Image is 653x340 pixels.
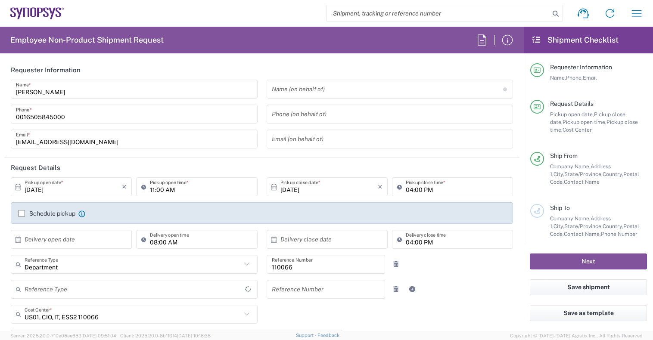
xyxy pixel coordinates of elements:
label: Schedule pickup [18,210,75,217]
i: × [378,180,382,194]
span: Requester Information [550,64,612,71]
span: [DATE] 09:51:04 [81,333,116,338]
span: Pickup open time, [563,119,606,125]
span: Name, [550,74,566,81]
span: City, [553,223,564,229]
span: Company Name, [550,163,591,170]
a: Feedback [317,333,339,338]
span: Contact Name, [564,231,601,237]
h2: Request Details [11,164,60,172]
a: Remove Reference [390,258,402,270]
h2: Employee Non-Product Shipment Request [10,35,164,45]
span: Ship From [550,152,578,159]
span: Client: 2025.20.0-8b113f4 [120,333,211,338]
button: Save shipment [530,279,647,295]
a: Support [296,333,317,338]
span: Contact Name [564,179,600,185]
span: State/Province, [564,223,603,229]
span: Country, [603,223,623,229]
span: Country, [603,171,623,177]
span: Request Details [550,100,594,107]
span: Copyright © [DATE]-[DATE] Agistix Inc., All Rights Reserved [510,332,643,340]
span: Phone, [566,74,583,81]
i: × [122,180,127,194]
h2: Shipment Checklist [532,35,619,45]
button: Next [530,253,647,269]
a: Remove Reference [390,283,402,295]
span: City, [553,171,564,177]
span: State/Province, [564,171,603,177]
button: Save as template [530,305,647,321]
span: Ship To [550,204,570,211]
input: Shipment, tracking or reference number [326,5,550,22]
span: Company Name, [550,215,591,222]
span: Cost Center [563,127,592,133]
span: Email [583,74,597,81]
span: Pickup open date, [550,111,594,117]
a: Add Reference [406,283,418,295]
span: Server: 2025.20.0-710e05ee653 [10,333,116,338]
span: [DATE] 10:16:38 [177,333,211,338]
span: Phone Number [601,231,637,237]
h2: Requester Information [11,66,81,74]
